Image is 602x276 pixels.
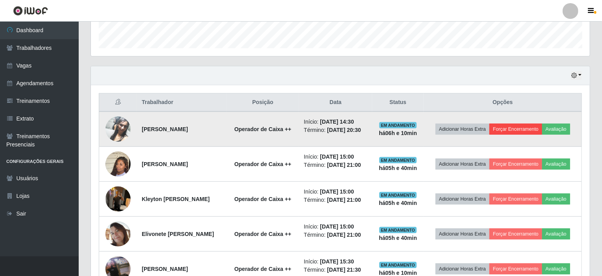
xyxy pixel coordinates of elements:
[327,162,361,168] time: [DATE] 21:00
[304,188,367,196] li: Início:
[379,165,417,171] strong: há 05 h e 40 min
[320,223,354,230] time: [DATE] 15:00
[304,118,367,126] li: Início:
[379,130,417,136] strong: há 06 h e 10 min
[542,228,570,239] button: Avaliação
[142,126,188,132] strong: [PERSON_NAME]
[379,227,417,233] span: EM ANDAMENTO
[142,196,210,202] strong: Kleyton [PERSON_NAME]
[379,157,417,163] span: EM ANDAMENTO
[304,153,367,161] li: Início:
[304,161,367,169] li: Término:
[105,182,131,216] img: 1755038431803.jpeg
[235,161,292,167] strong: Operador de Caixa ++
[304,196,367,204] li: Término:
[320,258,354,265] time: [DATE] 15:30
[489,159,542,170] button: Forçar Encerramento
[542,159,570,170] button: Avaliação
[424,93,582,112] th: Opções
[327,232,361,238] time: [DATE] 21:00
[436,228,489,239] button: Adicionar Horas Extra
[436,124,489,135] button: Adicionar Horas Extra
[299,93,372,112] th: Data
[542,124,570,135] button: Avaliação
[142,231,214,237] strong: Elivonete [PERSON_NAME]
[372,93,424,112] th: Status
[327,197,361,203] time: [DATE] 21:00
[436,194,489,205] button: Adicionar Horas Extra
[105,142,131,186] img: 1745635313698.jpeg
[379,192,417,198] span: EM ANDAMENTO
[142,161,188,167] strong: [PERSON_NAME]
[320,119,354,125] time: [DATE] 14:30
[489,263,542,274] button: Forçar Encerramento
[489,194,542,205] button: Forçar Encerramento
[379,200,417,206] strong: há 05 h e 40 min
[489,124,542,135] button: Forçar Encerramento
[142,266,188,272] strong: [PERSON_NAME]
[379,262,417,268] span: EM ANDAMENTO
[13,6,48,16] img: CoreUI Logo
[304,223,367,231] li: Início:
[105,107,131,152] img: 1728657524685.jpeg
[379,270,417,276] strong: há 05 h e 10 min
[320,188,354,195] time: [DATE] 15:00
[489,228,542,239] button: Forçar Encerramento
[436,159,489,170] button: Adicionar Horas Extra
[227,93,299,112] th: Posição
[542,194,570,205] button: Avaliação
[320,154,354,160] time: [DATE] 15:00
[327,127,361,133] time: [DATE] 20:30
[379,122,417,128] span: EM ANDAMENTO
[542,263,570,274] button: Avaliação
[327,267,361,273] time: [DATE] 21:30
[436,263,489,274] button: Adicionar Horas Extra
[105,221,131,247] img: 1744411784463.jpeg
[235,266,292,272] strong: Operador de Caixa ++
[235,196,292,202] strong: Operador de Caixa ++
[304,266,367,274] li: Término:
[304,258,367,266] li: Início:
[137,93,226,112] th: Trabalhador
[235,231,292,237] strong: Operador de Caixa ++
[379,235,417,241] strong: há 05 h e 40 min
[235,126,292,132] strong: Operador de Caixa ++
[304,231,367,239] li: Término:
[304,126,367,134] li: Término:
